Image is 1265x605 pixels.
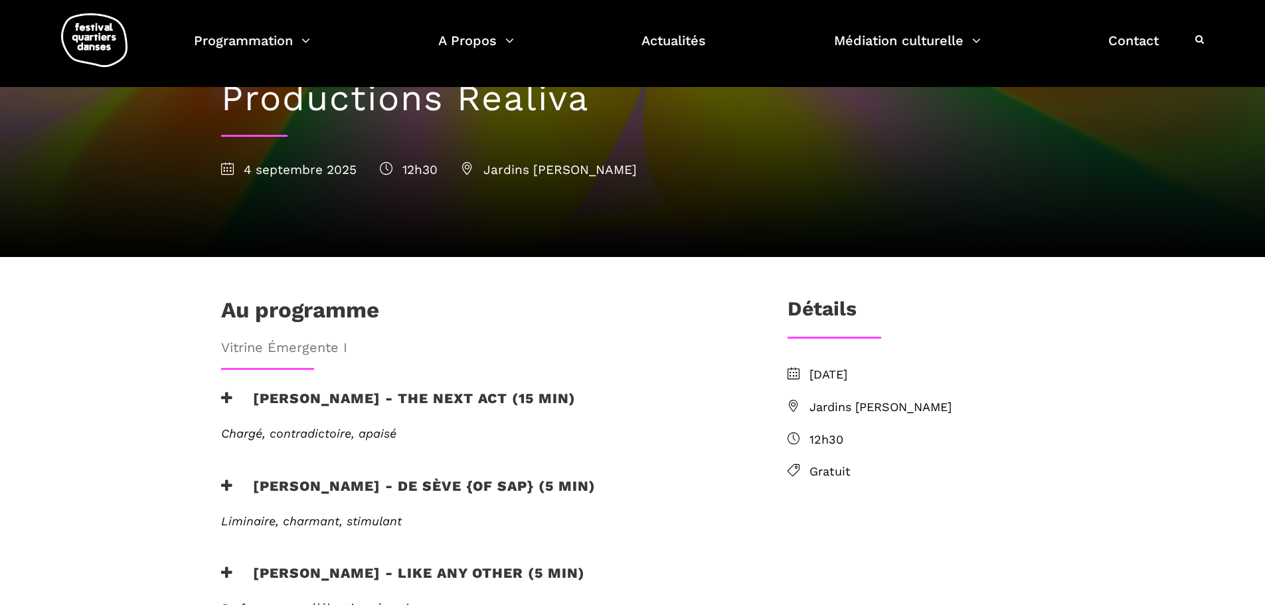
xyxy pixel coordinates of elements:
span: 12h30 [809,430,1045,450]
h3: Détails [788,297,857,330]
em: Liminaire, charmant, stimulant [221,514,402,528]
span: [DATE] [809,365,1045,385]
h3: [PERSON_NAME] - the next act (15 min) [221,390,576,423]
span: Gratuit [809,462,1045,481]
em: Chargé, contradictoire, apaisé [221,426,396,440]
h3: [PERSON_NAME] - de sève {of sap} (5 min) [221,477,596,511]
a: A Propos [438,29,514,68]
span: 4 septembre 2025 [221,162,357,177]
a: Médiation culturelle [834,29,981,68]
a: Programmation [194,29,310,68]
span: Jardins [PERSON_NAME] [809,398,1045,417]
span: 12h30 [380,162,438,177]
h3: [PERSON_NAME] - Like any other (5 min) [221,564,585,598]
a: Actualités [641,29,706,68]
a: Contact [1108,29,1159,68]
img: logo-fqd-med [61,13,127,67]
span: Vitrine Émergente I [221,337,744,358]
span: Jardins [PERSON_NAME] [461,162,637,177]
h1: Au programme [221,297,379,330]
